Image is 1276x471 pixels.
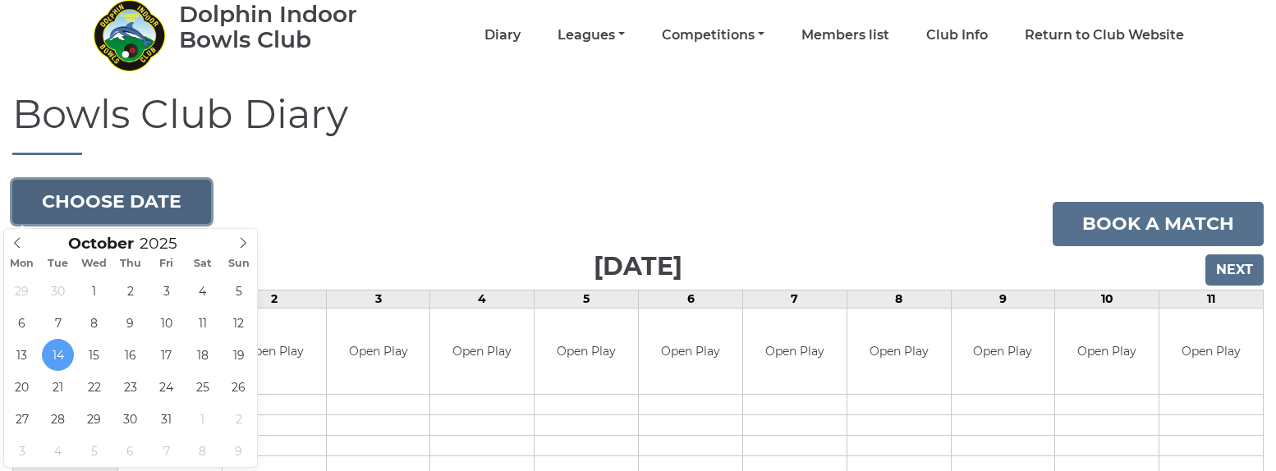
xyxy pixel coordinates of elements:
[6,275,38,307] span: September 29, 2025
[847,290,951,308] td: 8
[1053,202,1264,246] a: Book a match
[742,290,847,308] td: 7
[1205,254,1264,286] input: Next
[326,290,430,308] td: 3
[134,234,198,253] input: Scroll to increment
[639,290,743,308] td: 6
[223,371,255,403] span: October 26, 2025
[222,290,326,308] td: 2
[847,309,951,395] td: Open Play
[76,258,112,269] span: Wed
[662,26,764,44] a: Competitions
[42,435,74,467] span: November 4, 2025
[78,435,110,467] span: November 5, 2025
[743,309,847,395] td: Open Play
[114,275,146,307] span: October 2, 2025
[1159,309,1263,395] td: Open Play
[4,258,40,269] span: Mon
[558,26,625,44] a: Leagues
[1055,309,1159,395] td: Open Play
[1025,26,1184,44] a: Return to Club Website
[42,403,74,435] span: October 28, 2025
[6,435,38,467] span: November 3, 2025
[42,275,74,307] span: September 30, 2025
[150,371,182,403] span: October 24, 2025
[223,275,255,307] span: October 5, 2025
[68,236,134,252] span: Scroll to increment
[114,403,146,435] span: October 30, 2025
[114,435,146,467] span: November 6, 2025
[223,403,255,435] span: November 2, 2025
[952,309,1055,395] td: Open Play
[6,403,38,435] span: October 27, 2025
[639,309,742,395] td: Open Play
[186,435,218,467] span: November 8, 2025
[150,339,182,371] span: October 17, 2025
[801,26,889,44] a: Members list
[42,339,74,371] span: October 14, 2025
[150,307,182,339] span: October 10, 2025
[150,275,182,307] span: October 3, 2025
[12,180,211,224] button: Choose date
[42,371,74,403] span: October 21, 2025
[42,307,74,339] span: October 7, 2025
[535,309,638,395] td: Open Play
[78,403,110,435] span: October 29, 2025
[430,290,535,308] td: 4
[12,93,1264,155] h1: Bowls Club Diary
[221,258,257,269] span: Sun
[112,258,149,269] span: Thu
[114,371,146,403] span: October 23, 2025
[150,403,182,435] span: October 31, 2025
[78,371,110,403] span: October 22, 2025
[186,403,218,435] span: November 1, 2025
[1159,290,1264,308] td: 11
[179,2,405,53] div: Dolphin Indoor Bowls Club
[6,339,38,371] span: October 13, 2025
[78,339,110,371] span: October 15, 2025
[6,371,38,403] span: October 20, 2025
[223,339,255,371] span: October 19, 2025
[484,26,521,44] a: Diary
[6,307,38,339] span: October 6, 2025
[40,258,76,269] span: Tue
[149,258,185,269] span: Fri
[951,290,1055,308] td: 9
[926,26,988,44] a: Club Info
[114,339,146,371] span: October 16, 2025
[186,339,218,371] span: October 18, 2025
[223,309,326,395] td: Open Play
[186,275,218,307] span: October 4, 2025
[186,307,218,339] span: October 11, 2025
[78,307,110,339] span: October 8, 2025
[223,307,255,339] span: October 12, 2025
[78,275,110,307] span: October 1, 2025
[114,307,146,339] span: October 9, 2025
[535,290,639,308] td: 5
[185,258,221,269] span: Sat
[1055,290,1159,308] td: 10
[186,371,218,403] span: October 25, 2025
[327,309,430,395] td: Open Play
[223,435,255,467] span: November 9, 2025
[430,309,534,395] td: Open Play
[150,435,182,467] span: November 7, 2025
